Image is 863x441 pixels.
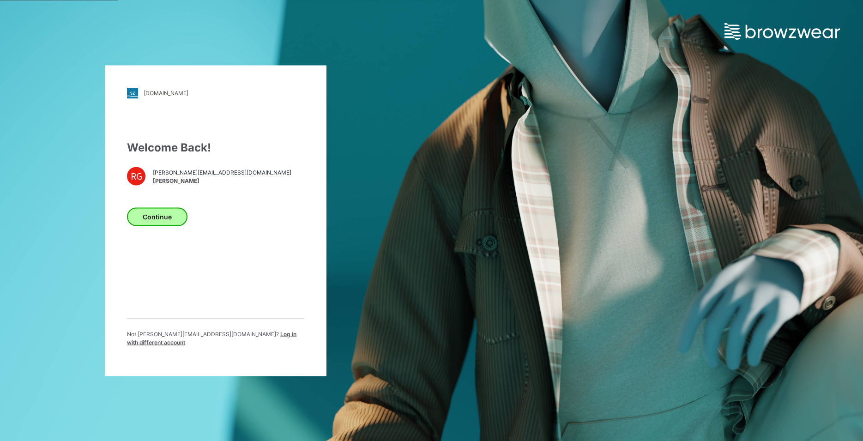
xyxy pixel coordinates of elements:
div: RG [127,167,145,185]
span: [PERSON_NAME] [153,177,291,185]
a: [DOMAIN_NAME] [127,87,304,98]
img: stylezone-logo.562084cfcfab977791bfbf7441f1a819.svg [127,87,138,98]
div: [DOMAIN_NAME] [144,90,188,97]
button: Continue [127,207,187,226]
p: Not [PERSON_NAME][EMAIL_ADDRESS][DOMAIN_NAME] ? [127,330,304,346]
span: [PERSON_NAME][EMAIL_ADDRESS][DOMAIN_NAME] [153,169,291,177]
div: Welcome Back! [127,139,304,156]
img: browzwear-logo.e42bd6dac1945053ebaf764b6aa21510.svg [724,23,840,40]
